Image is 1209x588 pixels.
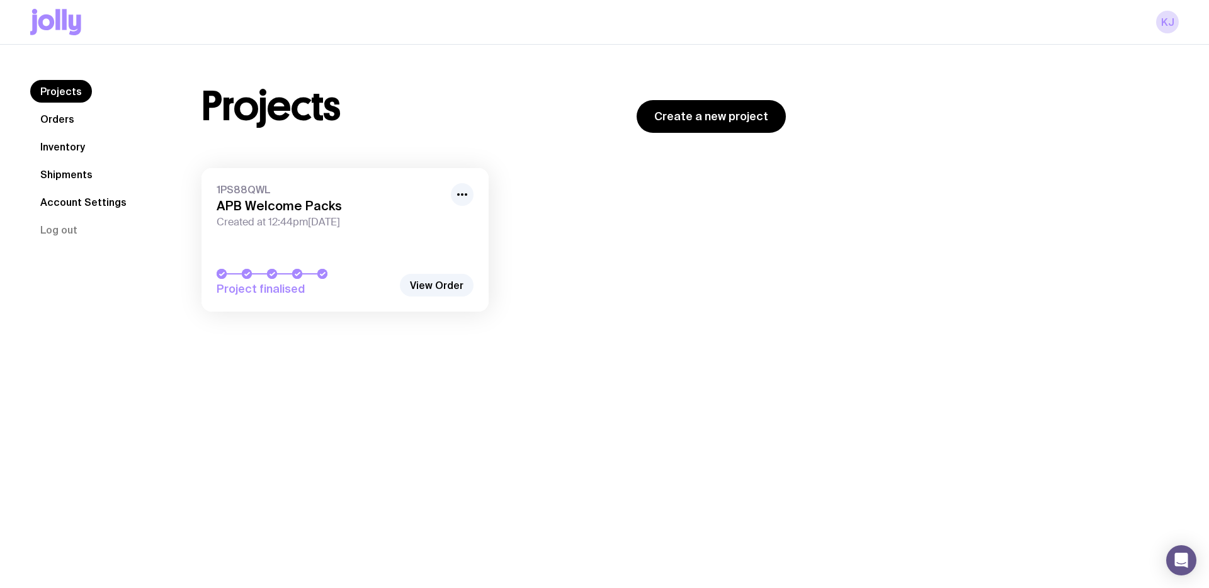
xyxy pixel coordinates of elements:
h1: Projects [201,86,341,127]
a: Shipments [30,163,103,186]
a: Account Settings [30,191,137,213]
a: Create a new project [637,100,786,133]
span: Project finalised [217,281,393,297]
a: KJ [1156,11,1179,33]
a: Orders [30,108,84,130]
div: Open Intercom Messenger [1166,545,1196,575]
a: 1PS88QWLAPB Welcome PacksCreated at 12:44pm[DATE]Project finalised [201,168,489,312]
h3: APB Welcome Packs [217,198,443,213]
a: Inventory [30,135,95,158]
a: View Order [400,274,474,297]
span: Created at 12:44pm[DATE] [217,216,443,229]
button: Log out [30,218,88,241]
a: Projects [30,80,92,103]
span: 1PS88QWL [217,183,443,196]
